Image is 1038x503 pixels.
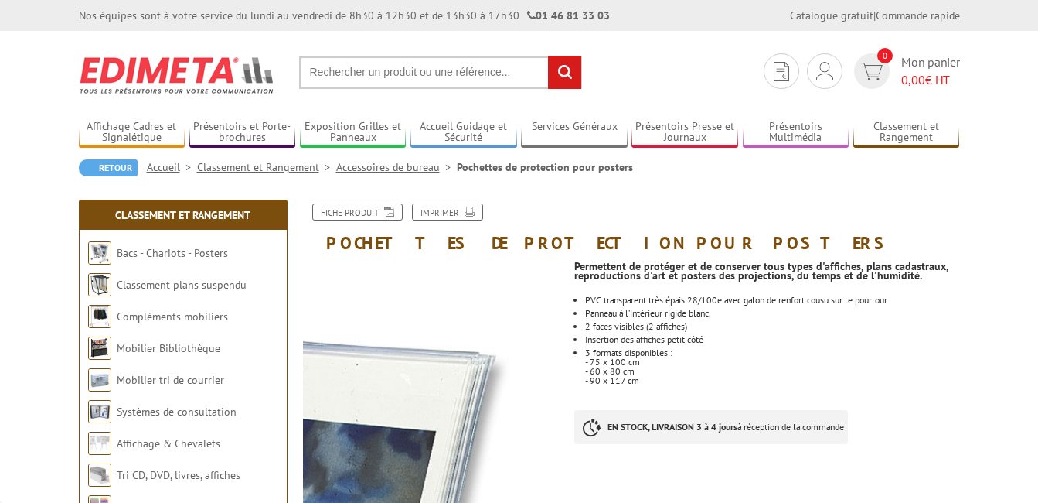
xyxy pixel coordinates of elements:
strong: 01 46 81 33 03 [527,9,610,22]
img: Compléments mobiliers [88,305,111,328]
img: devis rapide [774,62,789,81]
a: Accueil [147,160,197,174]
p: à réception de la commande [574,410,848,444]
a: Services Généraux [521,120,628,145]
a: Présentoirs Presse et Journaux [631,120,738,145]
img: Mobilier Bibliothèque [88,337,111,360]
a: Commande rapide [876,9,960,22]
img: Classement plans suspendu [88,273,111,296]
li: Panneau à l’intérieur rigide blanc. [585,309,959,318]
a: Retour [79,159,138,176]
a: Fiche produit [312,204,403,221]
div: Nos équipes sont à votre service du lundi au vendredi de 8h30 à 12h30 et de 13h30 à 17h30 [79,8,610,23]
div: - 60 x 80 cm [585,367,959,376]
p: 2 faces visibles (2 affiches) [585,322,959,331]
a: devis rapide 0 Mon panier 0,00€ HT [850,53,960,89]
li: PVC transparent très épais 28/100e avec galon de renfort cousu sur le pourtour. [585,296,959,305]
strong: Permettent de protéger et de conserver tous types d'affiches, plans cadastraux, reproductions d'a... [574,259,948,282]
img: Tri CD, DVD, livres, affiches [88,464,111,487]
a: Bacs - Chariots - Posters [117,246,228,260]
a: Compléments mobiliers [117,310,228,323]
a: Présentoirs et Porte-brochures [189,120,296,145]
span: Mon panier [901,53,960,89]
li: Pochettes de protection pour posters [457,159,633,175]
a: Exposition Grilles et Panneaux [300,120,407,145]
a: Accessoires de bureau [336,160,457,174]
a: Classement plans suspendu [117,278,247,292]
a: Catalogue gratuit [790,9,873,22]
div: - 75 x 100 cm [585,358,959,367]
img: Affichage & Chevalets [88,432,111,455]
img: Edimeta [79,46,276,104]
a: Affichage & Chevalets [117,436,220,450]
input: rechercher [548,56,581,89]
a: Imprimer [412,204,483,221]
a: Présentoirs Multimédia [743,120,849,145]
a: Mobilier tri de courrier [117,373,224,387]
a: Affichage Cadres et Signalétique [79,120,185,145]
img: Mobilier tri de courrier [88,368,111,392]
a: Classement et Rangement [853,120,960,145]
a: Classement et Rangement [115,208,250,222]
a: Classement et Rangement [197,160,336,174]
div: 3 formats disponibles : [585,348,959,358]
div: | [790,8,960,23]
li: Insertion des affiches petit côté [585,335,959,344]
a: Systèmes de consultation [117,405,237,419]
strong: EN STOCK, LIVRAISON 3 à 4 jours [607,421,737,433]
img: Systèmes de consultation [88,400,111,423]
img: devis rapide [860,63,883,80]
span: € HT [901,71,960,89]
span: 0,00 [901,72,925,87]
img: devis rapide [816,62,833,80]
a: Tri CD, DVD, livres, affiches [117,468,240,482]
input: Rechercher un produit ou une référence... [299,56,582,89]
div: - 90 x 117 cm [585,376,959,385]
img: Bacs - Chariots - Posters [88,241,111,265]
a: Accueil Guidage et Sécurité [410,120,517,145]
a: Mobilier Bibliothèque [117,341,220,355]
span: 0 [877,48,893,63]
